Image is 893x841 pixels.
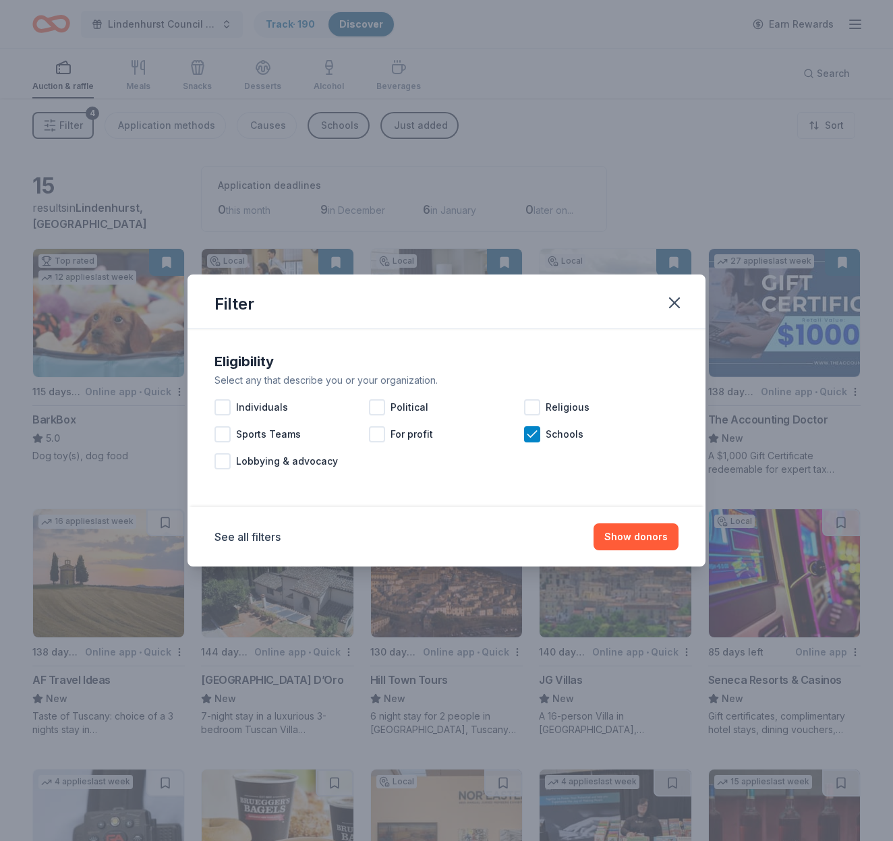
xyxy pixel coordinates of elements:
span: Schools [546,426,583,442]
button: See all filters [214,529,281,545]
span: For profit [391,426,433,442]
div: Filter [214,293,254,315]
div: Eligibility [214,351,679,372]
div: Select any that describe you or your organization. [214,372,679,388]
span: Individuals [236,399,288,415]
span: Lobbying & advocacy [236,453,338,469]
span: Religious [546,399,589,415]
span: Sports Teams [236,426,301,442]
button: Show donors [594,523,679,550]
span: Political [391,399,428,415]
